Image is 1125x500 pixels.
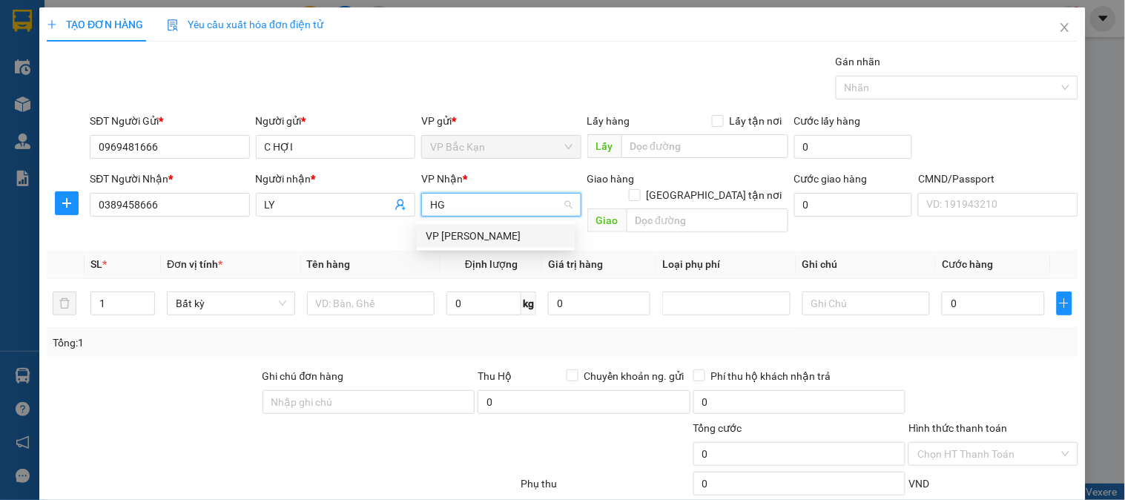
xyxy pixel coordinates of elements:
[794,193,913,217] input: Cước giao hàng
[167,258,222,270] span: Đơn vị tính
[521,292,536,315] span: kg
[705,368,837,384] span: Phí thu hộ khách nhận trả
[55,191,79,215] button: plus
[90,258,102,270] span: SL
[53,335,435,351] div: Tổng: 1
[587,134,621,158] span: Lấy
[53,292,76,315] button: delete
[1044,7,1086,49] button: Close
[417,224,575,248] div: VP Hoàng Gia
[263,390,475,414] input: Ghi chú đơn hàng
[656,250,796,279] th: Loại phụ phí
[802,292,931,315] input: Ghi Chú
[167,19,179,31] img: icon
[256,171,415,187] div: Người nhận
[627,208,788,232] input: Dọc đường
[587,115,630,127] span: Lấy hàng
[263,370,344,382] label: Ghi chú đơn hàng
[1057,292,1072,315] button: plus
[942,258,993,270] span: Cước hàng
[1058,297,1072,309] span: plus
[90,171,249,187] div: SĐT Người Nhận
[796,250,937,279] th: Ghi chú
[421,173,463,185] span: VP Nhận
[395,199,406,211] span: user-add
[90,113,249,129] div: SĐT Người Gửi
[167,19,323,30] span: Yêu cầu xuất hóa đơn điện tử
[724,113,788,129] span: Lấy tận nơi
[47,19,57,30] span: plus
[794,173,868,185] label: Cước giao hàng
[19,101,177,125] b: GỬI : VP Bắc Kạn
[421,113,581,129] div: VP gửi
[578,368,690,384] span: Chuyển khoản ng. gửi
[430,136,572,158] span: VP Bắc Kạn
[307,292,435,315] input: VD: Bàn, Ghế
[794,135,913,159] input: Cước lấy hàng
[908,422,1007,434] label: Hình thức thanh toán
[641,187,788,203] span: [GEOGRAPHIC_DATA] tận nơi
[139,36,620,55] li: 271 - [PERSON_NAME] - [GEOGRAPHIC_DATA] - [GEOGRAPHIC_DATA]
[587,173,635,185] span: Giao hàng
[1059,22,1071,33] span: close
[918,171,1078,187] div: CMND/Passport
[19,19,130,93] img: logo.jpg
[836,56,881,68] label: Gán nhãn
[621,134,788,158] input: Dọc đường
[426,228,566,244] div: VP [PERSON_NAME]
[908,478,929,490] span: VND
[478,370,512,382] span: Thu Hộ
[307,258,351,270] span: Tên hàng
[794,115,861,127] label: Cước lấy hàng
[548,258,603,270] span: Giá trị hàng
[56,197,78,209] span: plus
[587,208,627,232] span: Giao
[47,19,143,30] span: TẠO ĐƠN HÀNG
[693,422,742,434] span: Tổng cước
[465,258,518,270] span: Định lượng
[548,292,650,315] input: 0
[176,292,286,315] span: Bất kỳ
[256,113,415,129] div: Người gửi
